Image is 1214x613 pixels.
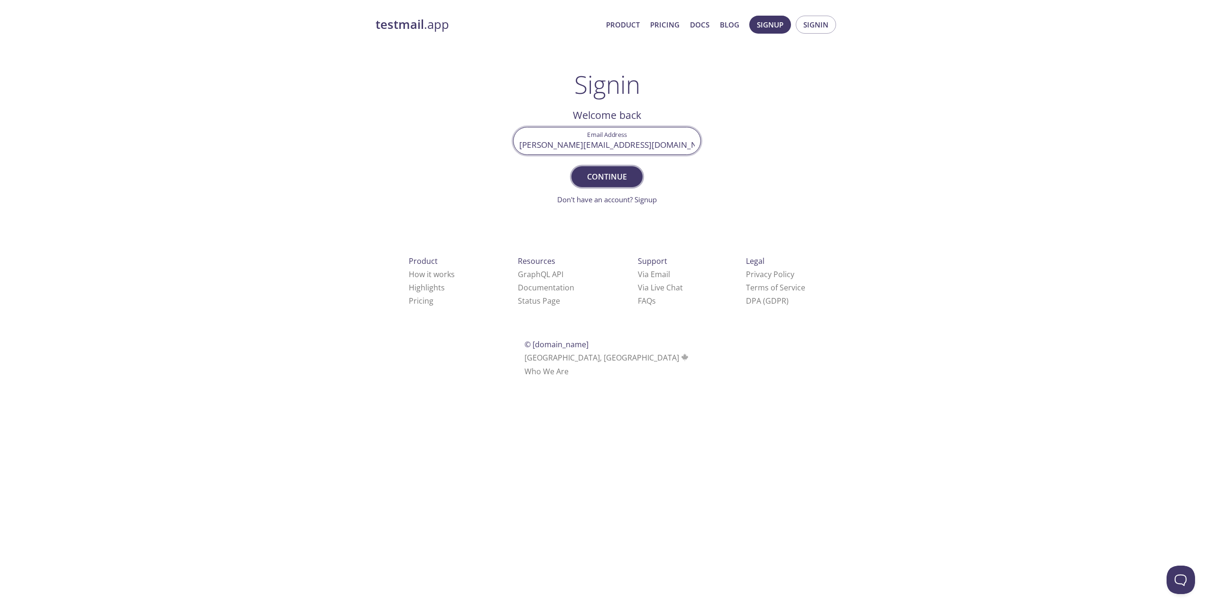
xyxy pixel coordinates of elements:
a: Via Live Chat [638,282,683,293]
a: Pricing [409,296,433,306]
a: testmail.app [376,17,598,33]
a: FAQ [638,296,656,306]
span: © [DOMAIN_NAME] [524,339,589,350]
span: Support [638,256,667,266]
span: Resources [518,256,555,266]
a: Who We Are [524,366,569,377]
span: s [652,296,656,306]
span: Continue [582,170,632,183]
h2: Welcome back [513,107,701,123]
span: [GEOGRAPHIC_DATA], [GEOGRAPHIC_DATA] [524,352,690,363]
strong: testmail [376,16,424,33]
button: Continue [571,166,643,187]
span: Legal [746,256,764,266]
a: Pricing [650,18,680,31]
a: Product [606,18,640,31]
a: Don't have an account? Signup [557,195,657,204]
a: Terms of Service [746,282,805,293]
a: Via Email [638,269,670,279]
a: GraphQL API [518,269,563,279]
a: Status Page [518,296,560,306]
span: Product [409,256,438,266]
span: Signin [803,18,828,31]
a: Documentation [518,282,574,293]
a: Blog [720,18,739,31]
a: DPA (GDPR) [746,296,789,306]
span: Signup [757,18,783,31]
a: Highlights [409,282,445,293]
h1: Signin [574,70,640,99]
iframe: Help Scout Beacon - Open [1167,566,1195,594]
button: Signin [796,16,836,34]
a: Privacy Policy [746,269,794,279]
a: Docs [690,18,709,31]
a: How it works [409,269,455,279]
button: Signup [749,16,791,34]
